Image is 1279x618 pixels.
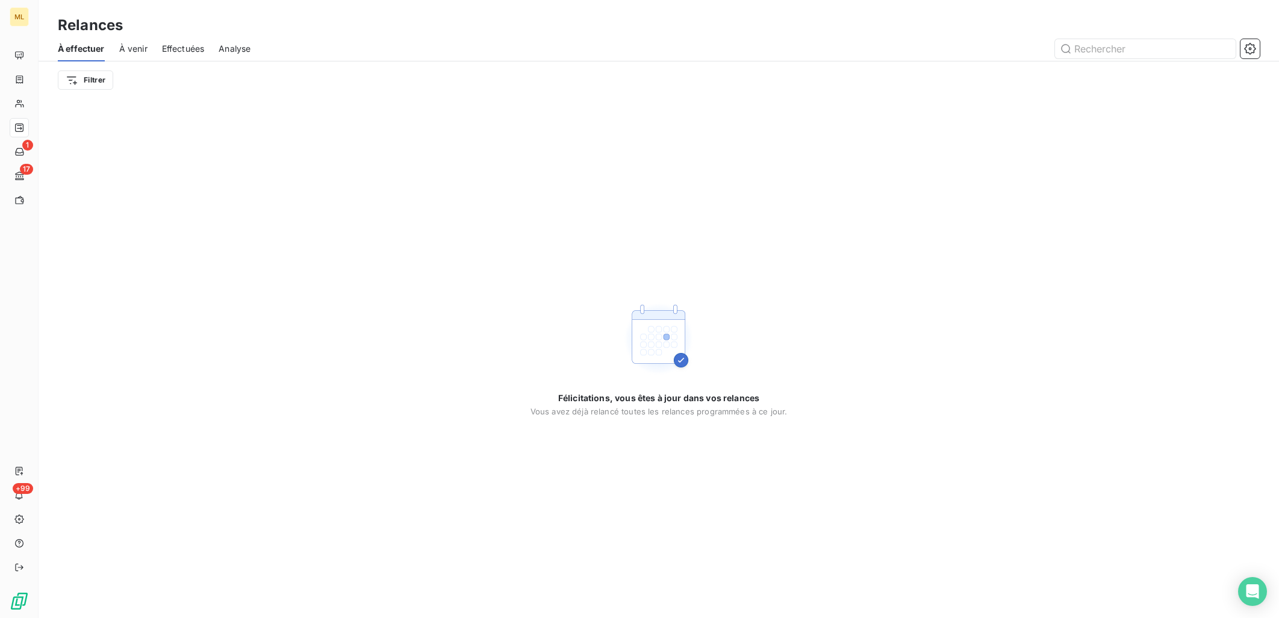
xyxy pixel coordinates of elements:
[10,7,29,27] div: ML
[119,43,148,55] span: À venir
[219,43,251,55] span: Analyse
[22,140,33,151] span: 1
[1055,39,1236,58] input: Rechercher
[10,591,29,611] img: Logo LeanPay
[58,70,113,90] button: Filtrer
[162,43,205,55] span: Effectuées
[558,392,759,404] span: Félicitations, vous êtes à jour dans vos relances
[531,407,788,416] span: Vous avez déjà relancé toutes les relances programmées à ce jour.
[620,301,697,378] img: Empty state
[1238,577,1267,606] div: Open Intercom Messenger
[13,483,33,494] span: +99
[20,164,33,175] span: 17
[58,14,123,36] h3: Relances
[58,43,105,55] span: À effectuer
